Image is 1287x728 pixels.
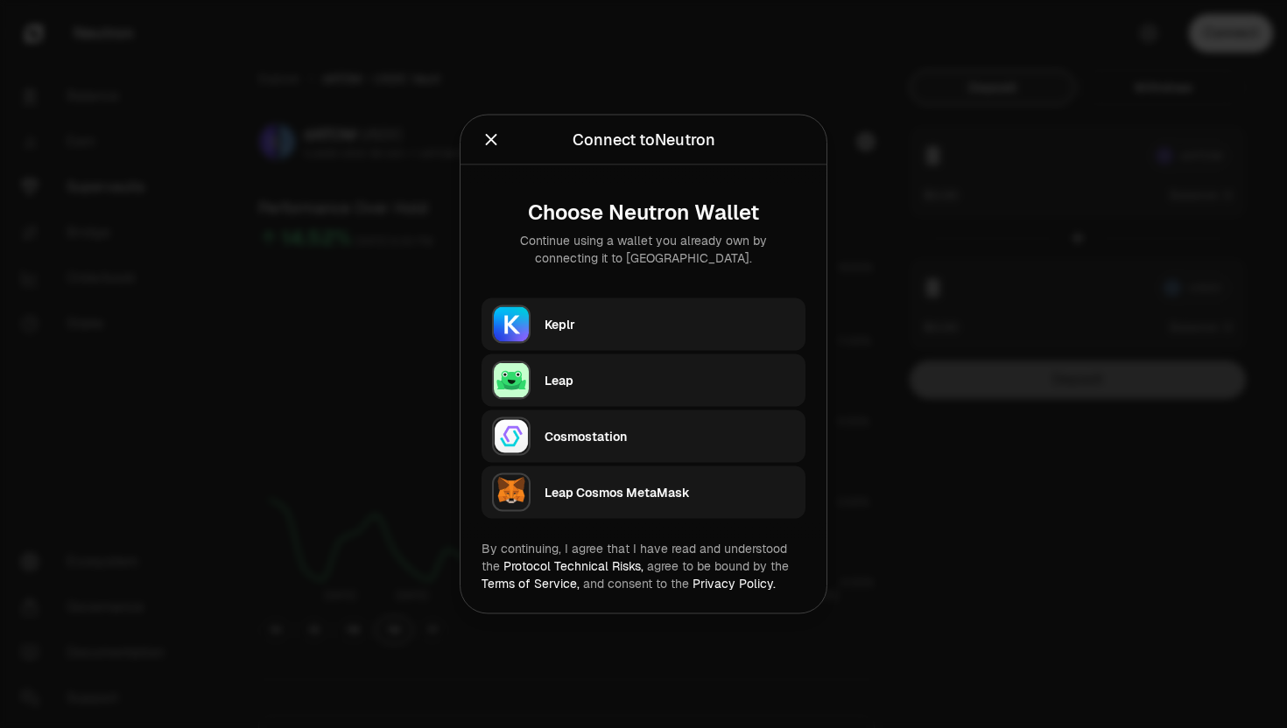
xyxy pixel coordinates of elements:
[492,361,531,400] img: Leap
[545,484,795,501] div: Leap Cosmos MetaMask
[492,305,531,344] img: Keplr
[492,417,531,456] img: Cosmostation
[573,128,715,152] div: Connect to Neutron
[503,558,643,574] a: Protocol Technical Risks,
[545,316,795,333] div: Keplr
[496,200,791,225] div: Choose Neutron Wallet
[482,354,805,407] button: LeapLeap
[693,576,776,591] a: Privacy Policy.
[496,232,791,267] div: Continue using a wallet you already own by connecting it to [GEOGRAPHIC_DATA].
[545,372,795,389] div: Leap
[482,410,805,463] button: CosmostationCosmostation
[545,428,795,445] div: Cosmostation
[482,576,580,591] a: Terms of Service,
[482,128,501,152] button: Close
[492,473,531,512] img: Leap Cosmos MetaMask
[482,540,805,592] div: By continuing, I agree that I have read and understood the agree to be bound by the and consent t...
[482,466,805,519] button: Leap Cosmos MetaMaskLeap Cosmos MetaMask
[482,298,805,351] button: KeplrKeplr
